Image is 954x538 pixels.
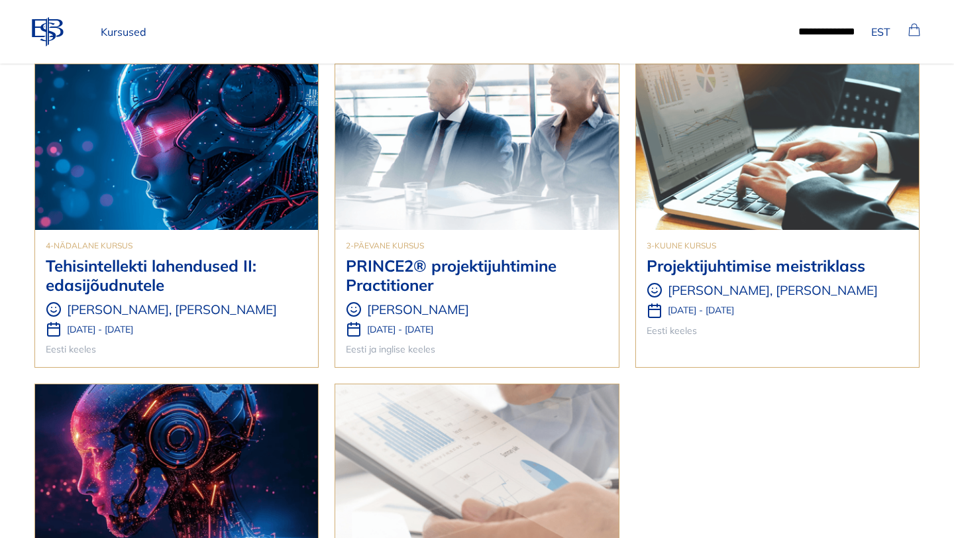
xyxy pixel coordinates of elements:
[95,19,152,45] a: Kursused
[46,256,307,295] h3: Tehisintellekti lahendused II: edasijõudnutele
[46,343,307,356] p: Eesti keeles
[647,324,908,338] p: Eesti keeles
[636,64,919,230] img: Projektijuhtimise meistriklass
[67,323,133,337] p: [DATE] - [DATE]
[647,256,908,276] h3: Projektijuhtimise meistriklass
[34,64,319,368] a: Tehisintellekti lahendused II: edasijõudnutele4-nädalane kursusTehisintellekti lahendused II: eda...
[335,64,619,368] a: PRINCE2® projektijuhtimine Practitioner2-päevane kursusPRINCE2® projektijuhtimine Practitioner[PE...
[346,241,608,251] p: 2-päevane kursus
[668,281,878,300] p: [PERSON_NAME], [PERSON_NAME]
[67,300,277,319] p: [PERSON_NAME], [PERSON_NAME]
[635,64,920,368] a: Projektijuhtimise meistriklass3-kuune kursusProjektijuhtimise meistriklass[PERSON_NAME], [PERSON_...
[46,241,307,251] p: 4-nädalane kursus
[647,241,908,251] p: 3-kuune kursus
[35,64,318,230] img: Tehisintellekti lahendused II: edasijõudnutele
[346,343,608,356] p: Eesti ja inglise keeles
[367,323,433,337] p: [DATE] - [DATE]
[335,64,618,230] img: PRINCE2® projektijuhtimine Practitioner
[367,300,469,319] p: [PERSON_NAME]
[668,303,734,317] p: [DATE] - [DATE]
[346,256,608,295] h3: PRINCE2® projektijuhtimine Practitioner
[866,19,896,45] button: EST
